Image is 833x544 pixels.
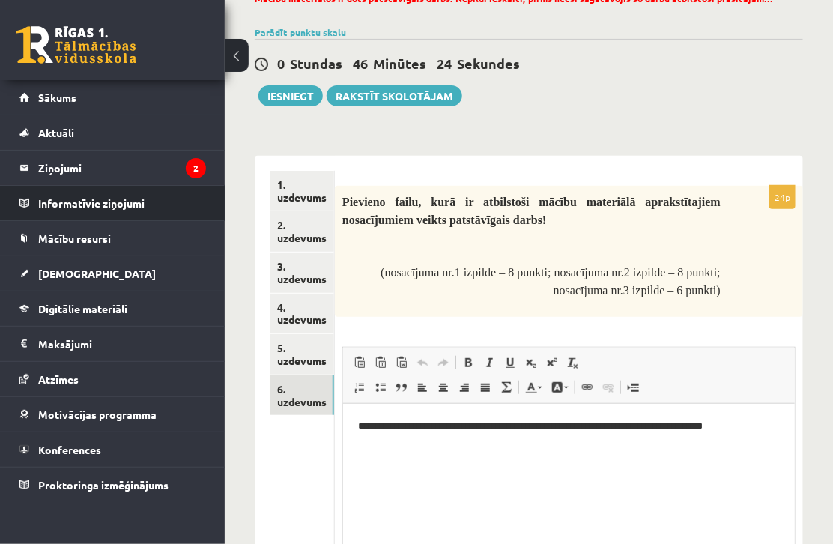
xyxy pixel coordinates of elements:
a: Mācību resursi [19,221,206,256]
a: Цитата [391,378,412,397]
a: 1. uzdevums [270,171,334,211]
a: Вставить разрыв страницы для печати [623,378,643,397]
a: По ширине [475,378,496,397]
a: Курсив (⌘+I) [479,353,500,372]
a: Вставить (⌘+V) [349,353,370,372]
span: Sākums [38,91,76,104]
a: Maksājumi [19,327,206,361]
span: Digitālie materiāli [38,302,127,315]
span: Stundas [290,55,342,72]
span: Aktuāli [38,126,74,139]
span: Proktoringa izmēģinājums [38,478,169,492]
a: Konferences [19,432,206,467]
a: По центру [433,378,454,397]
a: Подчеркнутый (⌘+U) [500,353,521,372]
p: 24p [769,185,796,209]
a: Вставить только текст (⌘+⇧+V) [370,353,391,372]
legend: Ziņojumi [38,151,206,185]
a: Повторить (⌘+Y) [433,353,454,372]
a: Убрать ссылку [598,378,619,397]
a: Вставить/Редактировать ссылку (⌘+K) [577,378,598,397]
a: Надстрочный индекс [542,353,563,372]
a: По левому краю [412,378,433,397]
legend: Maksājumi [38,327,206,361]
a: Aktuāli [19,115,206,150]
a: По правому краю [454,378,475,397]
a: Informatīvie ziņojumi [19,186,206,220]
span: Konferences [38,443,101,456]
a: Вставить / удалить маркированный список [370,378,391,397]
a: [DEMOGRAPHIC_DATA] [19,256,206,291]
span: 24 [437,55,452,72]
span: Pievieno failu, kurā ir atbilstoši mācību materiālā aprakstītajiem nosacījumiem veikts patstāvīga... [342,196,721,226]
a: Полужирный (⌘+B) [458,353,479,372]
button: Iesniegt [258,85,323,106]
a: 5. uzdevums [270,334,334,375]
a: Digitālie materiāli [19,291,206,326]
a: Математика [496,378,517,397]
a: Убрать форматирование [563,353,584,372]
a: Ziņojumi2 [19,151,206,185]
a: 3. uzdevums [270,253,334,293]
a: Отменить (⌘+Z) [412,353,433,372]
i: 2 [186,158,206,178]
a: Proktoringa izmēģinājums [19,468,206,502]
a: Motivācijas programma [19,397,206,432]
span: 0 [277,55,285,72]
a: Parādīt punktu skalu [255,26,346,38]
a: Цвет текста [521,378,547,397]
a: Rīgas 1. Tālmācības vidusskola [16,26,136,64]
span: [DEMOGRAPHIC_DATA] [38,267,156,280]
span: Motivācijas programma [38,408,157,421]
span: (nosacījuma nr.1 izpilde – 8 punkti; nosacījuma nr.2 izpilde – 8 punkti; nosacījuma nr.3 izpilde ... [381,266,721,297]
a: 6. uzdevums [270,375,334,416]
a: Вставить из Word [391,353,412,372]
a: Atzīmes [19,362,206,396]
a: 4. uzdevums [270,294,334,334]
span: Sekundes [457,55,520,72]
a: Подстрочный индекс [521,353,542,372]
a: Цвет фона [547,378,573,397]
span: Mācību resursi [38,232,111,245]
a: Rakstīt skolotājam [327,85,462,106]
a: 2. uzdevums [270,211,334,252]
a: Sākums [19,80,206,115]
span: 46 [353,55,368,72]
a: Вставить / удалить нумерованный список [349,378,370,397]
span: Atzīmes [38,372,79,386]
span: Minūtes [373,55,426,72]
legend: Informatīvie ziņojumi [38,186,206,220]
